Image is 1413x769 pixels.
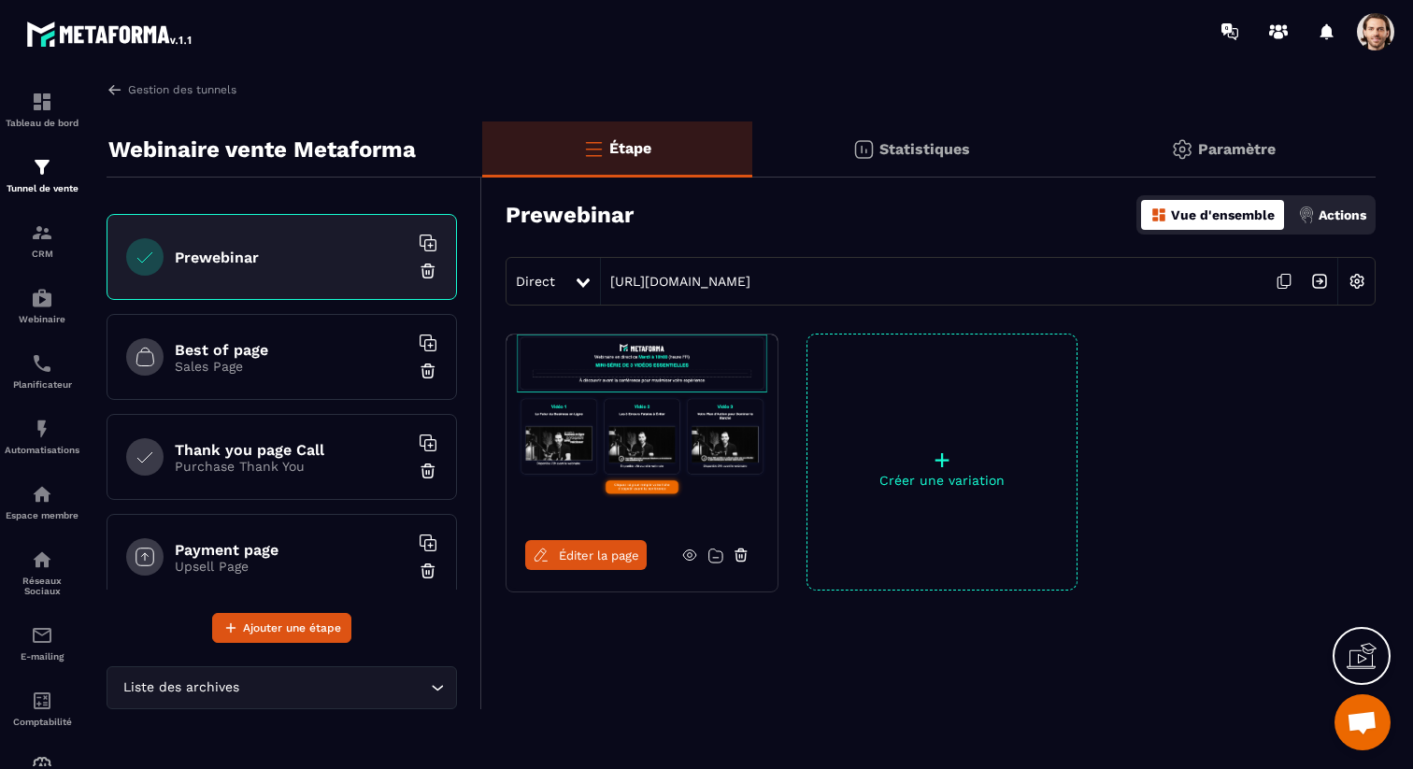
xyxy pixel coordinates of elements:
[107,81,236,98] a: Gestion des tunnels
[175,341,408,359] h6: Best of page
[506,202,634,228] h3: Prewebinar
[31,287,53,309] img: automations
[516,274,555,289] span: Direct
[175,359,408,374] p: Sales Page
[212,613,351,643] button: Ajouter une étape
[1334,694,1391,750] a: Ouvrir le chat
[107,666,457,709] div: Search for option
[31,156,53,178] img: formation
[31,624,53,647] img: email
[1319,207,1366,222] p: Actions
[1298,206,1315,223] img: actions.d6e523a2.png
[5,445,79,455] p: Automatisations
[419,462,437,480] img: trash
[5,207,79,273] a: formationformationCRM
[5,379,79,390] p: Planificateur
[582,137,605,160] img: bars-o.4a397970.svg
[31,483,53,506] img: automations
[5,273,79,338] a: automationsautomationsWebinaire
[175,441,408,459] h6: Thank you page Call
[26,17,194,50] img: logo
[243,677,426,698] input: Search for option
[5,142,79,207] a: formationformationTunnel de vente
[31,352,53,375] img: scheduler
[5,314,79,324] p: Webinaire
[31,548,53,571] img: social-network
[1339,263,1375,299] img: setting-w.858f3a88.svg
[5,118,79,128] p: Tableau de bord
[243,619,341,637] span: Ajouter une étape
[5,404,79,469] a: automationsautomationsAutomatisations
[507,335,778,521] img: image
[5,676,79,741] a: accountantaccountantComptabilité
[1302,263,1337,299] img: arrow-next.bcc2205e.svg
[5,469,79,534] a: automationsautomationsEspace membre
[5,183,79,193] p: Tunnel de vente
[31,690,53,712] img: accountant
[175,459,408,474] p: Purchase Thank You
[852,138,875,161] img: stats.20deebd0.svg
[1150,206,1167,223] img: dashboard-orange.40269519.svg
[108,131,416,168] p: Webinaire vente Metaforma
[175,541,408,559] h6: Payment page
[601,274,750,289] a: [URL][DOMAIN_NAME]
[31,91,53,113] img: formation
[175,249,408,266] h6: Prewebinar
[5,576,79,596] p: Réseaux Sociaux
[5,717,79,727] p: Comptabilité
[175,559,408,574] p: Upsell Page
[807,473,1077,488] p: Créer une variation
[5,338,79,404] a: schedulerschedulerPlanificateur
[807,447,1077,473] p: +
[525,540,647,570] a: Éditer la page
[5,77,79,142] a: formationformationTableau de bord
[5,610,79,676] a: emailemailE-mailing
[419,262,437,280] img: trash
[1198,140,1276,158] p: Paramètre
[1171,138,1193,161] img: setting-gr.5f69749f.svg
[107,81,123,98] img: arrow
[5,249,79,259] p: CRM
[1171,207,1275,222] p: Vue d'ensemble
[419,362,437,380] img: trash
[31,418,53,440] img: automations
[5,534,79,610] a: social-networksocial-networkRéseaux Sociaux
[609,139,651,157] p: Étape
[5,510,79,520] p: Espace membre
[419,562,437,580] img: trash
[559,548,639,563] span: Éditer la page
[119,677,243,698] span: Liste des archives
[5,651,79,662] p: E-mailing
[879,140,970,158] p: Statistiques
[31,221,53,244] img: formation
